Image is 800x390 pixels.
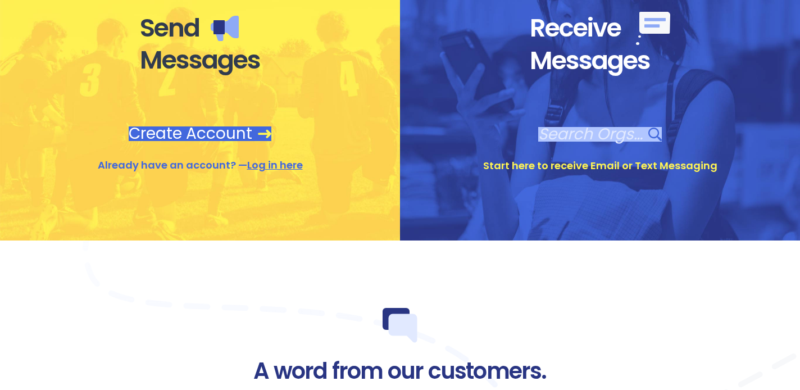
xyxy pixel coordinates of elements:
[129,126,271,141] a: Create Account
[211,16,239,41] img: Send messages
[483,158,717,173] div: Start here to receive Email or Text Messaging
[140,44,260,76] div: Messages
[98,158,303,173] div: Already have an account? —
[530,12,670,45] div: Receive
[636,12,670,45] img: Receive messages
[247,158,303,172] a: Log in here
[253,360,546,383] div: A word from our customers.
[530,45,670,76] div: Messages
[538,127,662,142] a: Search Orgs…
[140,12,260,44] div: Send
[383,308,417,343] img: Dialogue bubble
